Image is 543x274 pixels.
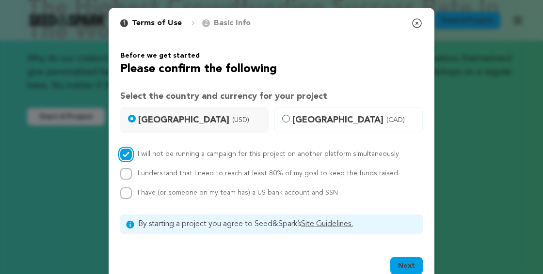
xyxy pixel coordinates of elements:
[138,189,338,196] span: I have (or someone on my team has) a US bank account and SSN
[292,113,416,127] span: [GEOGRAPHIC_DATA]
[138,170,398,177] label: I understand that I need to reach at least 80% of my goal to keep the funds raised
[214,17,251,29] p: Basic Info
[202,19,210,27] span: 2
[138,151,399,157] label: I will not be running a campaign for this project on another platform simultaneously
[120,51,423,61] h6: Before we get started
[301,220,353,228] a: Site Guidelines.
[120,19,128,27] span: 1
[232,115,249,125] span: (USD)
[120,61,423,78] h2: Please confirm the following
[120,90,423,103] h3: Select the country and currency for your project
[386,115,405,125] span: (CAD)
[132,17,182,29] p: Terms of Use
[138,113,262,127] span: [GEOGRAPHIC_DATA]
[138,218,417,230] span: By starting a project you agree to Seed&Spark’s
